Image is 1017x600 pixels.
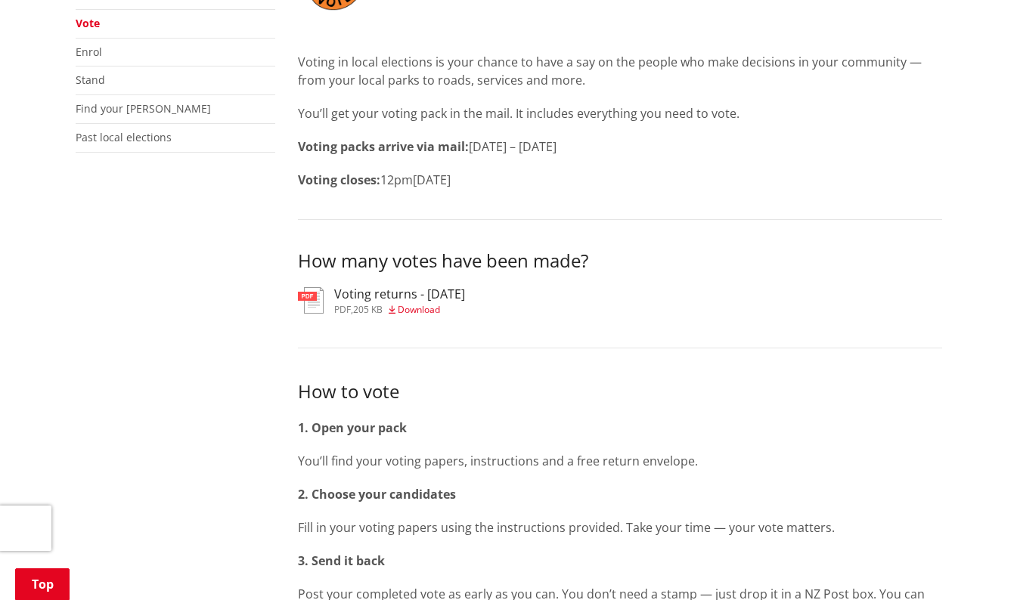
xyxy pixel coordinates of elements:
[298,518,942,537] p: Fill in your voting papers using the instructions provided. Take your time — your vote matters.
[298,287,465,314] a: Voting returns - [DATE] pdf,205 KB Download
[398,303,440,316] span: Download
[298,552,385,569] strong: 3. Send it back
[298,138,942,156] p: [DATE] – [DATE]
[353,303,383,316] span: 205 KB
[298,379,942,404] h3: How to vote
[76,73,105,87] a: Stand
[76,45,102,59] a: Enrol
[380,172,451,188] span: 12pm[DATE]
[298,419,407,436] strong: 1. Open your pack
[334,303,351,316] span: pdf
[947,537,1002,591] iframe: Messenger Launcher
[298,138,469,155] strong: Voting packs arrive via mail:
[298,53,942,89] p: Voting in local elections is your chance to have a say on the people who make decisions in your c...
[298,172,380,188] strong: Voting closes:
[298,104,942,122] p: You’ll get your voting pack in the mail. It includes everything you need to vote.
[334,305,465,314] div: ,
[76,101,211,116] a: Find your [PERSON_NAME]
[298,287,324,314] img: document-pdf.svg
[15,568,70,600] a: Top
[298,250,942,272] h3: How many votes have been made?
[298,453,698,469] span: You’ll find your voting papers, instructions and a free return envelope.
[334,287,465,302] h3: Voting returns - [DATE]
[298,486,456,503] strong: 2. Choose your candidates
[76,130,172,144] a: Past local elections
[76,16,100,30] a: Vote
